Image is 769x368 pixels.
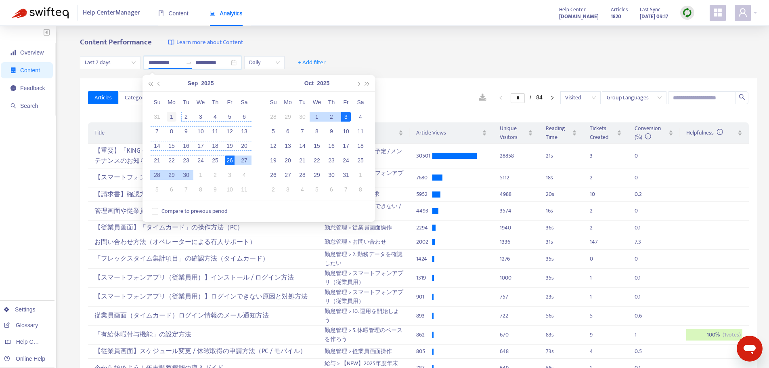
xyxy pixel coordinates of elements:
div: 19 [268,156,278,165]
td: 2025-09-10 [193,124,208,139]
td: 2025-09-09 [179,124,193,139]
div: 0.1 [635,223,651,232]
div: 11 [210,126,220,136]
th: We [310,95,324,109]
iframe: メッセージングウィンドウを開くボタン [737,336,763,362]
div: 4 [210,112,220,122]
div: 27 [283,170,293,180]
th: Tickets Created [583,122,628,144]
div: 9 [327,126,336,136]
div: 26 [225,156,235,165]
button: left [495,93,507,103]
div: 20 [283,156,293,165]
td: 2025-09-21 [150,153,164,168]
div: 16 [181,141,191,151]
div: 6 [239,112,249,122]
span: Visited [565,92,596,104]
span: Last 7 days [85,57,136,69]
span: to [186,59,192,66]
div: 10 [225,185,235,194]
td: 2025-10-03 [339,109,353,124]
div: 15 [167,141,176,151]
button: right [546,93,559,103]
div: 「フレックスタイム集計項目」の確認方法（タイムカード） [94,252,311,265]
div: 9 [181,126,191,136]
span: Content [20,67,40,74]
div: 5 [312,185,322,194]
div: 10 [196,126,205,136]
div: 5 [225,112,235,122]
td: 2025-11-05 [310,182,324,197]
td: 2025-10-04 [353,109,368,124]
td: 2025-09-25 [208,153,222,168]
td: 2025-11-01 [353,168,368,182]
div: 2 [268,185,278,194]
li: Previous Page [495,93,507,103]
div: 7 [341,185,351,194]
span: Search [20,103,38,109]
td: 2025-10-10 [339,124,353,139]
td: 2025-10-09 [324,124,339,139]
div: 10 [341,126,351,136]
td: 2025-09-19 [222,139,237,153]
div: 20 [239,141,249,151]
td: 2025-10-08 [193,182,208,197]
span: Overview [20,49,44,56]
div: 21 [152,156,162,165]
button: Sep [188,75,198,91]
div: 13 [283,141,293,151]
span: Unique Visitors [500,124,526,142]
div: 0 [590,254,606,263]
td: 2025-10-01 [310,109,324,124]
div: 14 [298,141,307,151]
td: 2025-09-04 [208,109,222,124]
div: 4493 [416,206,432,215]
div: 20 s [546,190,577,199]
div: 26 [268,170,278,180]
th: Reading Time [539,122,583,144]
div: 3 [225,170,235,180]
div: 0 [635,151,651,160]
td: 勤怠管理 > お問い合わせ [318,235,410,250]
td: 2025-10-08 [310,124,324,139]
div: 0 [635,254,651,263]
th: Mo [281,95,295,109]
div: 30501 [416,151,432,160]
div: 29 [283,112,293,122]
td: 2025-09-29 [164,168,179,182]
div: 4 [239,170,249,180]
div: 1940 [500,223,533,232]
div: 24 [196,156,205,165]
div: 1 [196,170,205,180]
div: 147 [590,238,606,246]
div: 7 [298,126,307,136]
td: 2025-09-13 [237,124,251,139]
div: 8 [356,185,365,194]
td: 勤怠管理 > 2. 勤務データを確認したい [318,250,410,269]
span: Content [158,10,189,17]
div: 30 [327,170,336,180]
span: area-chart [210,11,215,16]
th: Mo [164,95,179,109]
div: 25 [210,156,220,165]
td: 2025-10-10 [222,182,237,197]
td: 2025-09-15 [164,139,179,153]
td: 2025-09-28 [150,168,164,182]
td: 2025-10-09 [208,182,222,197]
td: 2025-08-31 [150,109,164,124]
div: 18 [210,141,220,151]
button: Articles [88,91,118,104]
div: 【重要】「KING OF TIME 勤怠管理」：新機能リリースと、これに伴うメンテナンスのお知らせ（2025年10月15日） [94,144,311,168]
div: 30 [298,112,307,122]
span: Help Center Manager [83,5,140,21]
div: 9 [210,185,220,194]
td: 2025-10-17 [339,139,353,153]
div: 31 s [546,238,577,246]
span: Articles [611,5,628,14]
td: 2025-09-16 [179,139,193,153]
td: 2025-09-01 [164,109,179,124]
td: 2025-10-20 [281,153,295,168]
div: 8 [196,185,205,194]
th: We [193,95,208,109]
td: 2025-09-08 [164,124,179,139]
